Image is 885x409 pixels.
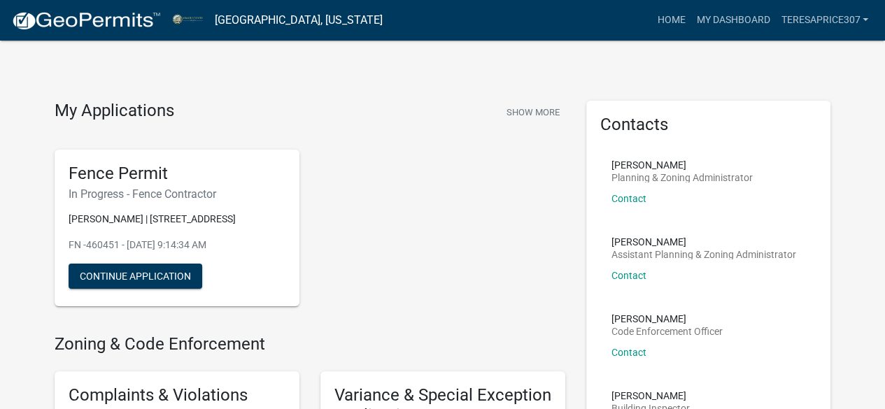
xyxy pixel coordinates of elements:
[611,173,753,182] p: Planning & Zoning Administrator
[611,237,796,247] p: [PERSON_NAME]
[69,238,285,252] p: FN -460451 - [DATE] 9:14:34 AM
[611,160,753,170] p: [PERSON_NAME]
[69,212,285,227] p: [PERSON_NAME] | [STREET_ADDRESS]
[611,391,690,401] p: [PERSON_NAME]
[215,8,383,32] a: [GEOGRAPHIC_DATA], [US_STATE]
[600,115,817,135] h5: Contacts
[611,193,646,204] a: Contact
[611,347,646,358] a: Contact
[172,10,204,29] img: Miami County, Indiana
[501,101,565,124] button: Show More
[69,187,285,201] h6: In Progress - Fence Contractor
[69,164,285,184] h5: Fence Permit
[691,7,775,34] a: My Dashboard
[651,7,691,34] a: Home
[611,327,723,336] p: Code Enforcement Officer
[69,264,202,289] button: Continue Application
[611,250,796,259] p: Assistant Planning & Zoning Administrator
[611,314,723,324] p: [PERSON_NAME]
[775,7,874,34] a: teresaprice307
[55,101,174,122] h4: My Applications
[55,334,565,354] h4: Zoning & Code Enforcement
[611,270,646,281] a: Contact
